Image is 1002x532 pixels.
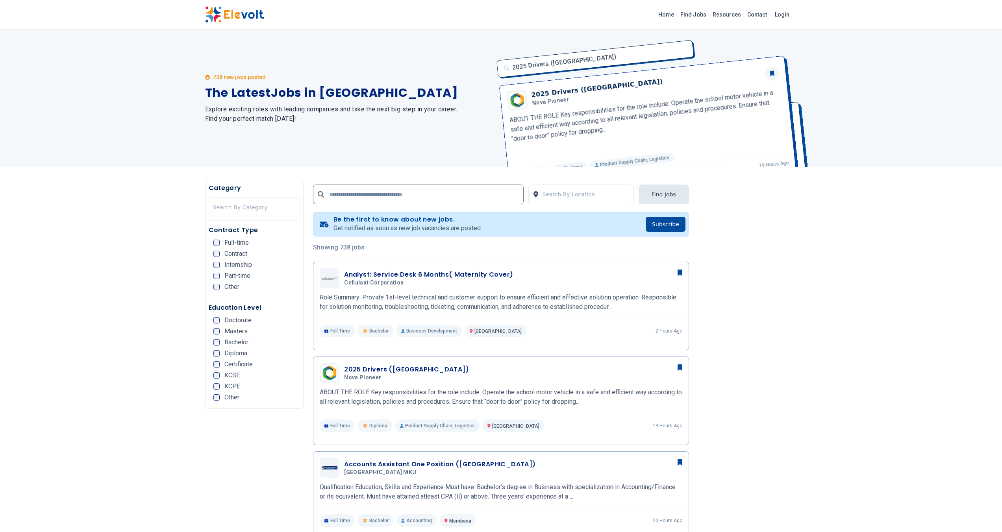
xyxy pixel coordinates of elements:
span: KCSE [224,372,240,379]
a: Mount Kenya University MKUAccounts Assistant One Position ([GEOGRAPHIC_DATA])[GEOGRAPHIC_DATA] MK... [320,458,682,527]
iframe: Chat Widget [963,494,1002,532]
span: Other [224,284,239,290]
h1: The Latest Jobs in [GEOGRAPHIC_DATA] [205,86,492,100]
h3: 2025 Drivers ([GEOGRAPHIC_DATA]) [344,365,469,374]
span: Bachelor [369,517,389,524]
a: Find Jobs [677,8,709,21]
p: Full Time [320,514,355,527]
a: Cellulant CorporationAnalyst: Service Desk 6 Months( Maternity Cover)Cellulant CorporationRole Su... [320,268,682,337]
button: Subscribe [646,217,685,232]
p: Get notified as soon as new job vacancies are posted. [333,224,482,233]
p: 20 hours ago [653,517,682,524]
p: Full Time [320,325,355,337]
span: Diploma [224,350,247,357]
button: Find Jobs [639,185,689,204]
input: Full-time [213,240,220,246]
h2: Explore exciting roles with leading companies and take the next big step in your career. Find you... [205,105,492,124]
span: [GEOGRAPHIC_DATA] [474,329,522,334]
a: Contact [744,8,770,21]
h5: Education Level [209,303,300,312]
span: Internship [224,262,252,268]
h3: Analyst: Service Desk 6 Months( Maternity Cover) [344,270,513,279]
a: Login [770,7,794,22]
span: Part-time [224,273,250,279]
span: Bachelor [224,339,248,345]
a: Nova Pioneer2025 Drivers ([GEOGRAPHIC_DATA])Nova PioneerABOUT THE ROLE Key responsibilities for t... [320,363,682,432]
span: Diploma [369,423,387,429]
img: Nova Pioneer [322,365,337,381]
input: Masters [213,328,220,334]
span: Bachelor [369,328,389,334]
p: Showing 738 jobs [313,243,689,252]
a: Resources [709,8,744,21]
span: [GEOGRAPHIC_DATA] MKU [344,469,416,476]
img: Mount Kenya University MKU [322,466,337,469]
p: Accounting [396,514,437,527]
iframe: Advertisement [698,211,797,447]
p: 738 new jobs posted [213,73,266,81]
span: Contract [224,251,247,257]
input: Contract [213,251,220,257]
p: Role Summary: Provide 1st-level technical and customer support to ensure efficient and effective ... [320,293,682,312]
a: Home [655,8,677,21]
input: Doctorate [213,317,220,323]
span: Masters [224,328,248,334]
input: Other [213,394,220,401]
p: 2 hours ago [656,328,682,334]
span: KCPE [224,383,240,390]
input: Internship [213,262,220,268]
input: Certificate [213,361,220,368]
p: Business Development [396,325,462,337]
p: Qualification Education, Skills and Experience Must have: Bachelor’s degree in Business with spec... [320,482,682,501]
span: Nova Pioneer [344,374,381,381]
h3: Accounts Assistant One Position ([GEOGRAPHIC_DATA]) [344,460,535,469]
span: Cellulant Corporation [344,279,404,286]
span: Doctorate [224,317,252,323]
span: [GEOGRAPHIC_DATA] [492,423,539,429]
h5: Contract Type [209,225,300,235]
p: Product Supply Chain, Logistics [395,419,480,432]
input: KCPE [213,383,220,390]
input: Part-time [213,273,220,279]
span: Certificate [224,361,253,368]
h5: Category [209,183,300,193]
img: Cellulant Corporation [322,276,337,281]
span: Full-time [224,240,249,246]
span: Other [224,394,239,401]
input: Diploma [213,350,220,357]
input: KCSE [213,372,220,379]
p: ABOUT THE ROLE Key responsibilities for the role include: Operate the school motor vehicle in a s... [320,388,682,406]
p: 19 hours ago [653,423,682,429]
h4: Be the first to know about new jobs. [333,216,482,224]
input: Bachelor [213,339,220,345]
p: Full Time [320,419,355,432]
input: Other [213,284,220,290]
img: Elevolt [205,6,264,23]
span: Mombasa [449,518,471,524]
